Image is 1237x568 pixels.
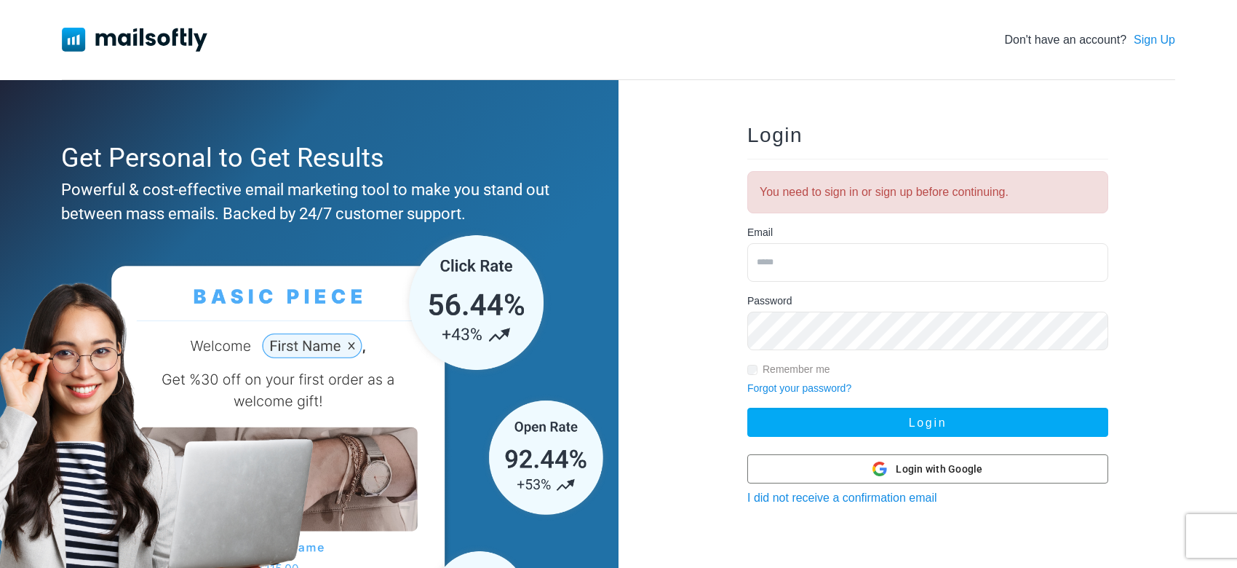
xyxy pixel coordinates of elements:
div: You need to sign in or sign up before continuing. [747,171,1108,213]
a: I did not receive a confirmation email [747,492,937,504]
label: Password [747,293,792,309]
div: Powerful & cost-effective email marketing tool to make you stand out between mass emails. Backed ... [61,178,550,226]
a: Sign Up [1134,31,1175,49]
a: Forgot your password? [747,382,851,394]
button: Login [747,408,1108,437]
button: Login with Google [747,454,1108,484]
span: Login [747,124,803,146]
div: Don't have an account? [1004,31,1175,49]
label: Email [747,225,773,240]
span: Login with Google [896,462,982,477]
label: Remember me [763,362,830,377]
div: Get Personal to Get Results [61,138,550,178]
img: Mailsoftly [62,28,207,51]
